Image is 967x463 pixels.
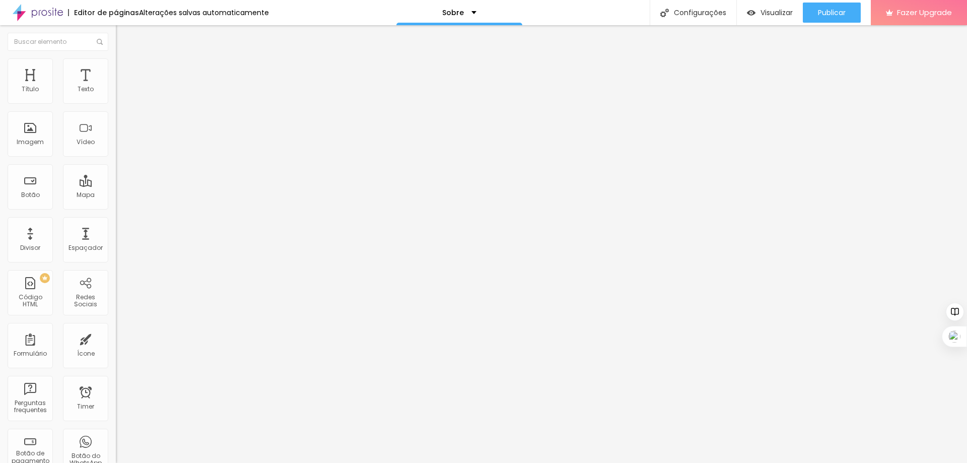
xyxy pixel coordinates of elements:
div: Alterações salvas automaticamente [139,9,269,16]
div: Mapa [77,191,95,199]
p: Sobre [442,9,464,16]
img: Icone [660,9,669,17]
img: view-1.svg [747,9,755,17]
div: Timer [77,403,94,410]
div: Ícone [77,350,95,357]
img: Icone [97,39,103,45]
div: Divisor [20,244,40,251]
div: Vídeo [77,139,95,146]
div: Editor de páginas [68,9,139,16]
button: Publicar [803,3,861,23]
div: Formulário [14,350,47,357]
iframe: Editor [116,25,967,463]
input: Buscar elemento [8,33,108,51]
span: Publicar [818,9,846,17]
div: Perguntas frequentes [10,400,50,414]
div: Código HTML [10,294,50,308]
div: Título [22,86,39,93]
span: Visualizar [761,9,793,17]
div: Redes Sociais [65,294,105,308]
div: Botão [21,191,40,199]
div: Espaçador [68,244,103,251]
button: Visualizar [737,3,803,23]
span: Fazer Upgrade [897,8,952,17]
div: Texto [78,86,94,93]
div: Imagem [17,139,44,146]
